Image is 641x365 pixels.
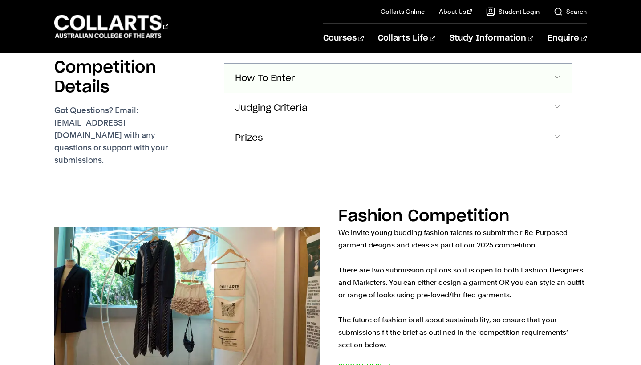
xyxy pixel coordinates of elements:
[54,40,586,195] section: Accordion Section
[235,133,263,143] span: Prizes
[54,104,210,166] p: Got Questions? Email: [EMAIL_ADDRESS][DOMAIN_NAME] with any questions or support with your submis...
[224,123,572,153] button: Prizes
[54,58,210,97] h2: Competition Details
[554,7,587,16] a: Search
[323,24,364,53] a: Courses
[54,14,168,39] div: Go to homepage
[378,24,435,53] a: Collarts Life
[381,7,425,16] a: Collarts Online
[224,93,572,123] button: Judging Criteria
[235,103,308,114] span: Judging Criteria
[224,64,572,93] button: How To Enter
[486,7,540,16] a: Student Login
[338,208,510,224] h2: Fashion Competition
[450,24,533,53] a: Study Information
[235,73,295,84] span: How To Enter
[439,7,472,16] a: About Us
[548,24,586,53] a: Enquire
[338,227,587,351] p: We invite young budding fashion talents to submit their Re-Purposed garment designs and ideas as ...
